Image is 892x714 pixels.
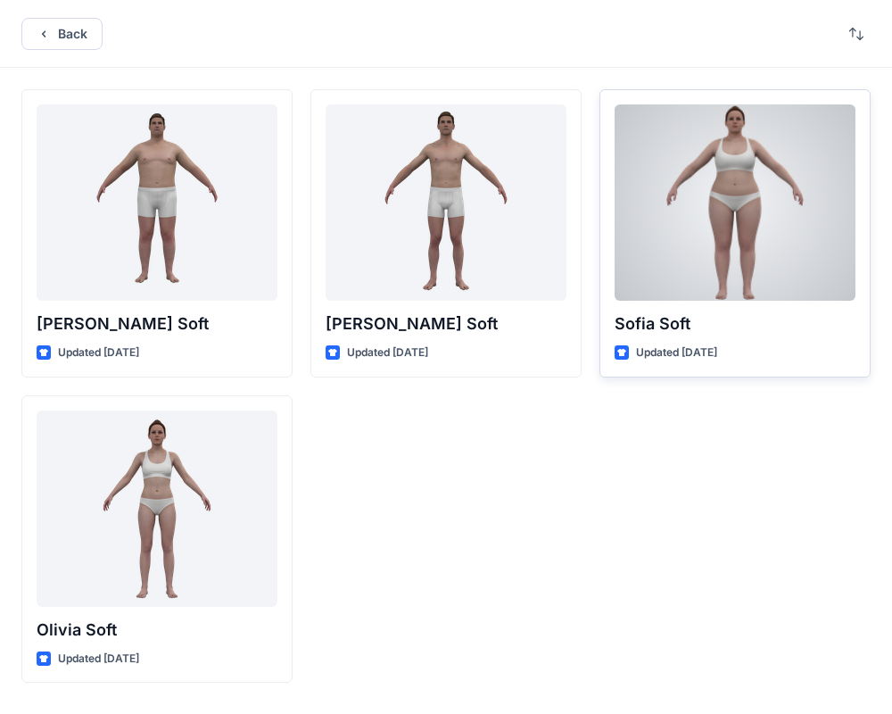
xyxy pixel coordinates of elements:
[37,104,277,301] a: Joseph Soft
[636,344,717,362] p: Updated [DATE]
[58,344,139,362] p: Updated [DATE]
[37,411,277,607] a: Olivia Soft
[58,650,139,668] p: Updated [DATE]
[615,104,855,301] a: Sofia Soft
[37,618,277,643] p: Olivia Soft
[37,311,277,336] p: [PERSON_NAME] Soft
[21,18,103,50] button: Back
[326,311,566,336] p: [PERSON_NAME] Soft
[615,311,855,336] p: Sofia Soft
[326,104,566,301] a: Oliver Soft
[347,344,428,362] p: Updated [DATE]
